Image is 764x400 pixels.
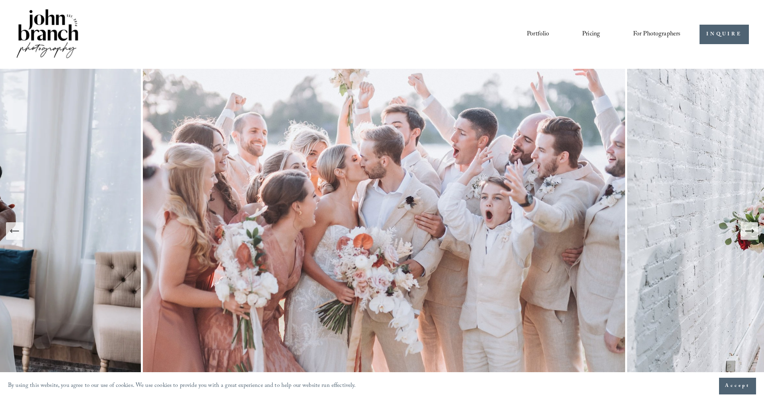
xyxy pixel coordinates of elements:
a: Portfolio [527,28,549,41]
button: Previous Slide [6,222,23,240]
img: John Branch IV Photography [15,8,80,61]
p: By using this website, you agree to our use of cookies. We use cookies to provide you with a grea... [8,381,356,392]
a: Pricing [582,28,600,41]
a: folder dropdown [633,28,681,41]
span: Accept [725,382,750,390]
button: Next Slide [741,222,758,240]
a: INQUIRE [700,25,748,44]
img: A wedding party celebrating outdoors, featuring a bride and groom kissing amidst cheering bridesm... [141,69,627,393]
span: For Photographers [633,28,681,41]
button: Accept [719,378,756,394]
